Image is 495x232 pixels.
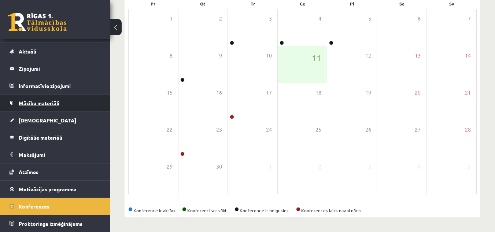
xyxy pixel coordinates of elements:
a: Maksājumi [10,146,101,163]
span: 21 [465,89,471,97]
legend: Ziņojumi [19,60,101,77]
span: 2 [219,15,222,23]
span: 23 [216,126,222,134]
legend: Informatīvie ziņojumi [19,77,101,94]
span: 10 [266,52,272,60]
a: [DEMOGRAPHIC_DATA] [10,112,101,129]
span: Aktuāli [19,48,36,55]
span: Mācību materiāli [19,100,59,106]
span: Konferences [19,203,49,210]
span: 8 [170,52,173,60]
a: Informatīvie ziņojumi [10,77,101,94]
a: Konferences [10,198,101,215]
span: 28 [465,126,471,134]
span: 1 [170,15,173,23]
span: 1 [269,163,272,171]
span: Digitālie materiāli [19,134,62,141]
span: 5 [468,163,471,171]
span: 24 [266,126,272,134]
a: Digitālie materiāli [10,129,101,146]
span: 3 [269,15,272,23]
span: 4 [418,163,421,171]
a: Rīgas 1. Tālmācības vidusskola [8,13,67,31]
span: 14 [465,52,471,60]
span: 13 [415,52,421,60]
span: 9 [219,52,222,60]
span: 7 [468,15,471,23]
span: Motivācijas programma [19,186,77,192]
span: Proktoringa izmēģinājums [19,220,82,227]
span: 25 [315,126,321,134]
span: 18 [315,89,321,97]
span: 16 [216,89,222,97]
a: Motivācijas programma [10,181,101,198]
span: [DEMOGRAPHIC_DATA] [19,117,76,124]
span: 6 [418,15,421,23]
a: Atzīmes [10,163,101,180]
span: 29 [167,163,173,171]
span: Atzīmes [19,169,38,175]
span: 11 [312,52,321,64]
a: Aktuāli [10,43,101,60]
span: 26 [365,126,371,134]
span: 4 [318,15,321,23]
span: 17 [266,89,272,97]
span: 2 [318,163,321,171]
a: Mācību materiāli [10,95,101,111]
span: 15 [167,89,173,97]
span: 30 [216,163,222,171]
legend: Maksājumi [19,146,101,163]
span: 27 [415,126,421,134]
span: 5 [368,15,371,23]
a: Proktoringa izmēģinājums [10,215,101,232]
span: 12 [365,52,371,60]
a: Ziņojumi [10,60,101,77]
span: 20 [415,89,421,97]
span: 19 [365,89,371,97]
div: Konference ir aktīva Konferenci var sākt Konference ir beigusies Konferences laiks nav atnācis [128,207,477,214]
span: 3 [368,163,371,171]
span: 22 [167,126,173,134]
